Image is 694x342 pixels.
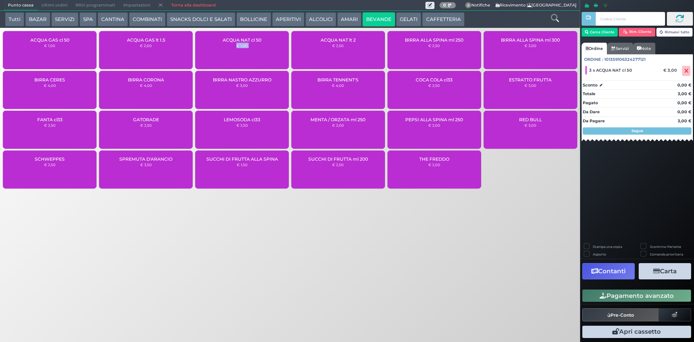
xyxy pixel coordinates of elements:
[593,244,622,249] label: Stampa una copia
[656,28,693,37] button: Rimuovi tutto
[133,117,159,122] span: GATORADE
[428,83,440,88] small: € 2,50
[35,156,65,162] span: SCHWEPPES
[310,117,365,122] span: MENTA / ORZATA ml 250
[30,37,69,43] span: ACQUA GAS cl 50
[51,12,78,27] button: SERVIZI
[524,123,536,127] small: € 3,00
[519,117,542,122] span: RED BULL
[317,77,359,83] span: BIRRA TENNENT'S
[677,83,691,88] strong: 0,00 €
[604,56,646,63] span: 101359106324277121
[25,12,50,27] button: BAZAR
[206,156,278,162] span: SUCCHI DI FRUTTA ALLA SPINA
[332,162,344,167] small: € 2,50
[596,12,665,26] input: Codice Cliente
[678,91,691,96] strong: 3,00 €
[650,244,681,249] label: Scontrino Parlante
[337,12,361,27] button: AMARI
[593,252,606,257] label: Asporto
[44,83,56,88] small: € 4,00
[44,162,56,167] small: € 2,50
[405,37,463,43] span: BIRRA ALLA SPINA ml 250
[582,308,659,321] button: Pre-Conto
[396,12,421,27] button: GELATI
[332,43,344,48] small: € 2,50
[465,2,472,9] span: 0
[589,68,632,73] span: 3 x ACQUA NAT cl 50
[224,117,260,122] span: LEMOSODA cl33
[662,68,681,73] div: € 3,00
[524,43,536,48] small: € 3,00
[524,83,536,88] small: € 3,00
[140,43,152,48] small: € 2,00
[428,43,440,48] small: € 2,50
[167,0,219,10] a: Torna alla dashboard
[80,12,97,27] button: SPA
[236,83,248,88] small: € 3,00
[405,117,463,122] span: PEPSI ALLA SPINA ml 250
[44,123,56,127] small: € 2,50
[363,12,395,27] button: BEVANDE
[677,109,691,114] strong: 0,00 €
[98,12,128,27] button: CANTINA
[128,77,164,83] span: BIRRA CORONA
[582,326,691,338] button: Apri cassetto
[167,12,235,27] button: SNACKS DOLCI E SALATI
[305,12,336,27] button: ALCOLICI
[37,117,63,122] span: FANTA cl33
[119,156,172,162] span: SPREMUTA D'ARANCIO
[422,12,464,27] button: CAFFETTERIA
[582,290,691,302] button: Pagamento avanzato
[129,12,166,27] button: COMBINATI
[236,43,248,48] small: € 1,00
[140,83,152,88] small: € 4,00
[34,77,65,83] span: BIRRA CERES
[443,3,446,8] b: 0
[633,43,655,54] a: Note
[127,37,165,43] span: ACQUA GAS lt 1.5
[332,83,344,88] small: € 4,00
[677,100,691,105] strong: 0,00 €
[678,118,691,123] strong: 3,00 €
[140,123,152,127] small: € 2,50
[428,162,440,167] small: € 2,00
[140,162,152,167] small: € 3,50
[44,43,55,48] small: € 1,00
[583,82,597,88] strong: Sconto
[236,12,271,27] button: BOLLICINE
[72,0,119,10] span: Ritiri programmati
[607,43,633,54] a: Servizi
[501,37,560,43] span: BIRRA ALLA SPINA ml 300
[119,0,154,10] span: Impostazioni
[583,109,600,114] strong: Da Dare
[584,56,603,63] span: Ordine :
[583,100,598,105] strong: Pagato
[213,77,271,83] span: BIRRA NASTRO AZZURRO
[650,252,683,257] label: Comanda prioritaria
[582,263,635,279] button: Contanti
[639,263,691,279] button: Carta
[428,123,440,127] small: € 2,00
[321,37,356,43] span: ACQUA NAT lt 2
[308,156,368,162] span: SUCCHI DI FRUTTA ml 200
[332,123,344,127] small: € 2,00
[419,156,449,162] span: THE FREDDO
[583,91,595,96] strong: Totale
[582,28,618,37] button: Cerca Cliente
[619,28,655,37] button: Rim. Cliente
[236,123,248,127] small: € 2,50
[582,43,607,54] a: Ordine
[583,118,605,123] strong: Da Pagare
[416,77,453,83] span: COCA COLA cl33
[5,12,24,27] button: Tutti
[4,0,38,10] span: Punto cassa
[223,37,261,43] span: ACQUA NAT cl 50
[38,0,72,10] span: Ultimi ordini
[272,12,304,27] button: APERITIVI
[509,77,552,83] span: ESTRATTO FRUTTA
[237,162,248,167] small: € 1,50
[631,128,643,133] strong: Segue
